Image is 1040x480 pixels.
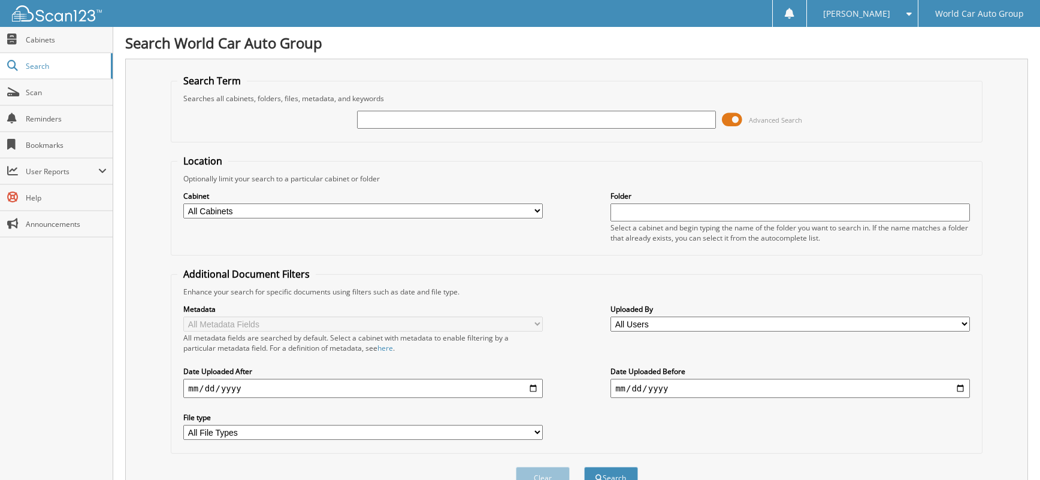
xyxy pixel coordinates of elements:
label: Uploaded By [610,304,970,314]
img: scan123-logo-white.svg [12,5,102,22]
legend: Location [177,154,228,168]
span: World Car Auto Group [935,10,1024,17]
input: start [183,379,543,398]
span: Search [26,61,105,71]
label: Cabinet [183,191,543,201]
span: Scan [26,87,107,98]
label: Date Uploaded Before [610,366,970,376]
label: Date Uploaded After [183,366,543,376]
h1: Search World Car Auto Group [125,33,1028,53]
div: Searches all cabinets, folders, files, metadata, and keywords [177,93,975,104]
span: Cabinets [26,35,107,45]
div: Enhance your search for specific documents using filters such as date and file type. [177,287,975,297]
span: Advanced Search [749,116,802,124]
span: Announcements [26,219,107,229]
legend: Additional Document Filters [177,268,316,281]
label: Metadata [183,304,543,314]
div: All metadata fields are searched by default. Select a cabinet with metadata to enable filtering b... [183,333,543,353]
div: Select a cabinet and begin typing the name of the folder you want to search in. If the name match... [610,223,970,243]
span: Bookmarks [26,140,107,150]
a: here [377,343,393,353]
div: Optionally limit your search to a particular cabinet or folder [177,174,975,184]
span: User Reports [26,166,98,177]
label: File type [183,412,543,423]
span: Reminders [26,114,107,124]
span: Help [26,193,107,203]
legend: Search Term [177,74,247,87]
label: Folder [610,191,970,201]
span: [PERSON_NAME] [823,10,890,17]
input: end [610,379,970,398]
